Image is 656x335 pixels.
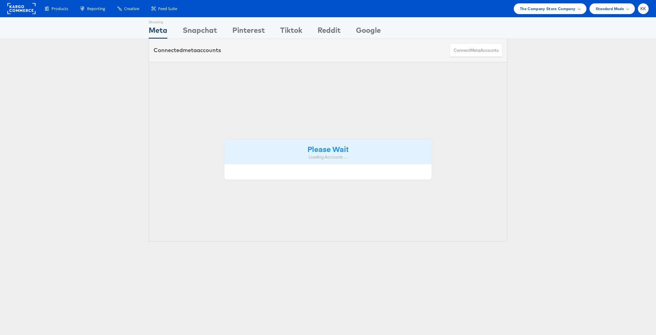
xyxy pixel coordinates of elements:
span: meta [183,47,197,54]
div: Loading Accounts .... [229,154,427,160]
span: The Company Store Company [520,6,576,12]
div: Showing [149,17,167,25]
strong: Please Wait [307,144,349,154]
span: KK [640,7,646,11]
span: Creative [124,6,139,12]
div: Reddit [318,25,341,39]
span: meta [470,48,480,53]
span: Feed Suite [158,6,177,12]
div: Google [356,25,381,39]
button: ConnectmetaAccounts [450,44,502,57]
div: Meta [149,25,167,39]
span: Standard Mode [596,6,624,12]
div: Tiktok [280,25,302,39]
div: Snapchat [183,25,217,39]
span: Reporting [87,6,105,12]
div: Pinterest [232,25,265,39]
div: Connected accounts [154,46,221,54]
span: Products [51,6,68,12]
